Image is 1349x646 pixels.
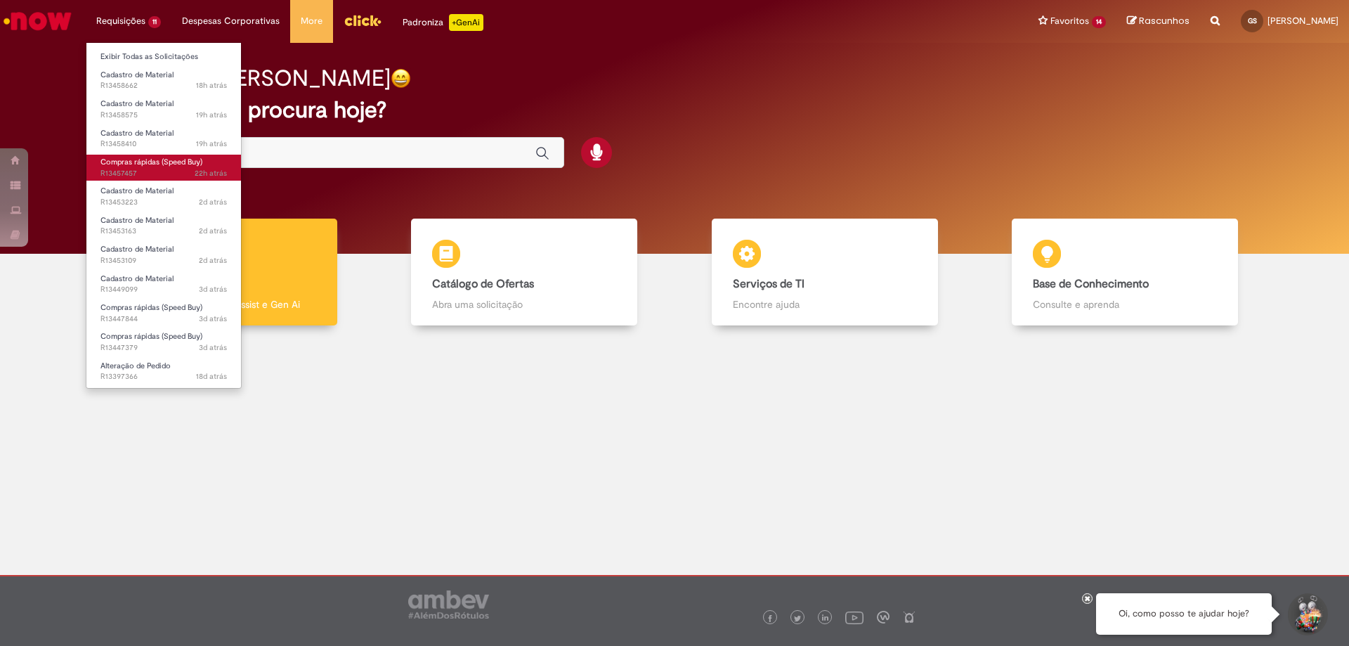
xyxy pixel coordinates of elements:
a: Aberto R13453223 : Cadastro de Material [86,183,241,209]
time: 28/08/2025 12:00:35 [195,168,227,179]
img: logo_footer_twitter.png [794,615,801,622]
span: R13449099 [100,284,227,295]
b: Catálogo de Ofertas [432,277,534,291]
a: Aberto R13449099 : Cadastro de Material [86,271,241,297]
div: Padroniza [403,14,483,31]
time: 26/08/2025 15:30:49 [199,284,227,295]
span: Favoritos [1050,14,1089,28]
span: 19h atrás [196,138,227,149]
a: Rascunhos [1127,15,1190,28]
img: logo_footer_ambev_rotulo_gray.png [408,590,489,619]
span: R13458662 [100,80,227,91]
a: Aberto R13458575 : Cadastro de Material [86,96,241,122]
span: Cadastro de Material [100,186,174,196]
span: Cadastro de Material [100,70,174,80]
span: 19h atrás [196,110,227,120]
img: logo_footer_workplace.png [877,611,889,624]
span: 3d atrás [199,284,227,295]
a: Tirar dúvidas Tirar dúvidas com Lupi Assist e Gen Ai [74,219,374,326]
a: Aberto R13457457 : Compras rápidas (Speed Buy) [86,155,241,181]
span: R13458575 [100,110,227,121]
span: 3d atrás [199,314,227,324]
time: 28/08/2025 14:53:25 [196,138,227,149]
span: GS [1248,16,1257,25]
a: Aberto R13458662 : Cadastro de Material [86,67,241,93]
span: Cadastro de Material [100,244,174,254]
a: Catálogo de Ofertas Abra uma solicitação [374,219,675,326]
span: Cadastro de Material [100,98,174,109]
span: 3d atrás [199,342,227,353]
span: Compras rápidas (Speed Buy) [100,302,202,313]
img: ServiceNow [1,7,74,35]
p: Consulte e aprenda [1033,297,1217,311]
span: 2d atrás [199,197,227,207]
a: Aberto R13447844 : Compras rápidas (Speed Buy) [86,300,241,326]
p: Encontre ajuda [733,297,917,311]
img: click_logo_yellow_360x200.png [344,10,382,31]
span: Cadastro de Material [100,128,174,138]
ul: Requisições [86,42,242,389]
span: [PERSON_NAME] [1267,15,1338,27]
span: R13397366 [100,371,227,382]
time: 28/08/2025 15:25:36 [196,80,227,91]
img: happy-face.png [391,68,411,89]
time: 27/08/2025 15:21:22 [199,255,227,266]
p: +GenAi [449,14,483,31]
a: Serviços de TI Encontre ajuda [674,219,975,326]
span: R13457457 [100,168,227,179]
span: 22h atrás [195,168,227,179]
span: Compras rápidas (Speed Buy) [100,157,202,167]
span: 18d atrás [196,371,227,382]
span: 2d atrás [199,226,227,236]
span: Cadastro de Material [100,273,174,284]
span: Alteração de Pedido [100,361,171,371]
h2: Bom dia, [PERSON_NAME] [122,66,391,91]
b: Serviços de TI [733,277,804,291]
span: Despesas Corporativas [182,14,280,28]
a: Aberto R13453163 : Cadastro de Material [86,213,241,239]
div: Oi, como posso te ajudar hoje? [1096,593,1272,635]
span: R13447379 [100,342,227,354]
a: Aberto R13458410 : Cadastro de Material [86,126,241,152]
span: 18h atrás [196,80,227,91]
img: logo_footer_youtube.png [845,608,864,626]
img: logo_footer_naosei.png [903,611,915,624]
span: R13458410 [100,138,227,150]
span: 11 [148,16,161,28]
span: R13447844 [100,314,227,325]
time: 11/08/2025 14:47:16 [196,371,227,382]
a: Exibir Todas as Solicitações [86,49,241,65]
button: Iniciar Conversa de Suporte [1286,593,1328,635]
time: 27/08/2025 15:36:04 [199,197,227,207]
span: R13453163 [100,226,227,237]
a: Aberto R13447379 : Compras rápidas (Speed Buy) [86,329,241,355]
span: Cadastro de Material [100,215,174,226]
span: R13453223 [100,197,227,208]
h2: O que você procura hoje? [122,98,1228,122]
img: logo_footer_facebook.png [767,615,774,622]
span: R13453109 [100,255,227,266]
b: Base de Conhecimento [1033,277,1149,291]
time: 26/08/2025 10:22:22 [199,342,227,353]
a: Aberto R13397366 : Alteração de Pedido [86,358,241,385]
time: 28/08/2025 15:14:10 [196,110,227,120]
span: More [301,14,322,28]
a: Base de Conhecimento Consulte e aprenda [975,219,1276,326]
p: Abra uma solicitação [432,297,616,311]
span: Compras rápidas (Speed Buy) [100,331,202,342]
span: 14 [1092,16,1106,28]
span: Rascunhos [1139,14,1190,27]
a: Aberto R13453109 : Cadastro de Material [86,242,241,268]
img: logo_footer_linkedin.png [822,614,829,623]
span: 2d atrás [199,255,227,266]
span: Requisições [96,14,145,28]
